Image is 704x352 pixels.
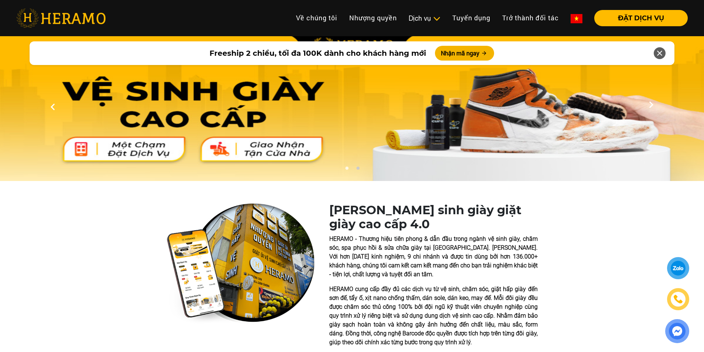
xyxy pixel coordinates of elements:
img: phone-icon [673,294,684,304]
button: 2 [354,166,361,174]
a: phone-icon [668,289,688,310]
p: HERAMO cung cấp đầy đủ các dịch vụ từ vệ sinh, chăm sóc, giặt hấp giày đến sơn đế, tẩy ố, xịt nan... [329,285,538,347]
button: Nhận mã ngay [435,46,494,61]
h1: [PERSON_NAME] sinh giày giặt giày cao cấp 4.0 [329,203,538,232]
a: Về chúng tôi [290,10,343,26]
button: ĐẶT DỊCH VỤ [594,10,688,26]
img: vn-flag.png [571,14,582,23]
a: Nhượng quyền [343,10,403,26]
button: 1 [343,166,350,174]
p: HERAMO - Thương hiệu tiên phong & dẫn đầu trong ngành vệ sinh giày, chăm sóc, spa phục hồi & sửa ... [329,235,538,279]
a: Tuyển dụng [446,10,496,26]
img: subToggleIcon [433,15,441,23]
img: heramo-quality-banner [167,203,314,324]
div: Dịch vụ [409,13,441,23]
span: Freeship 2 chiều, tối đa 100K dành cho khách hàng mới [210,48,426,59]
a: Trở thành đối tác [496,10,565,26]
img: heramo-logo.png [16,8,106,28]
a: ĐẶT DỊCH VỤ [588,15,688,21]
